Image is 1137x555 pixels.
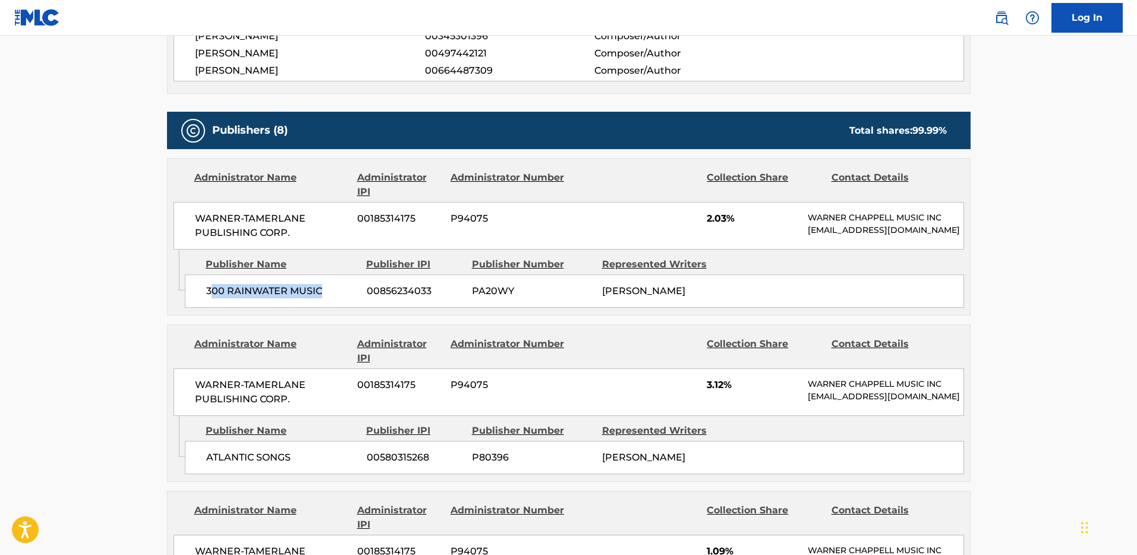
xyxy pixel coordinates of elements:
[425,29,594,43] span: 00345301396
[707,212,799,226] span: 2.03%
[195,64,426,78] span: [PERSON_NAME]
[357,337,442,365] div: Administrator IPI
[206,424,357,438] div: Publisher Name
[206,450,358,465] span: ATLANTIC SONGS
[1051,3,1123,33] a: Log In
[832,337,947,365] div: Contact Details
[186,124,200,138] img: Publishers
[367,284,463,298] span: 00856234033
[357,378,442,392] span: 00185314175
[451,503,566,532] div: Administrator Number
[425,46,594,61] span: 00497442121
[367,450,463,465] span: 00580315268
[194,171,348,199] div: Administrator Name
[1021,6,1044,30] div: Help
[451,378,566,392] span: P94075
[451,212,566,226] span: P94075
[594,29,748,43] span: Composer/Author
[195,212,349,240] span: WARNER-TAMERLANE PUBLISHING CORP.
[602,424,723,438] div: Represented Writers
[366,424,463,438] div: Publisher IPI
[912,125,947,136] span: 99.99 %
[594,64,748,78] span: Composer/Author
[1078,498,1137,555] iframe: Chat Widget
[14,9,60,26] img: MLC Logo
[602,285,685,297] span: [PERSON_NAME]
[707,171,822,199] div: Collection Share
[849,124,947,138] div: Total shares:
[195,46,426,61] span: [PERSON_NAME]
[451,337,566,365] div: Administrator Number
[206,284,358,298] span: 300 RAINWATER MUSIC
[808,224,963,236] p: [EMAIL_ADDRESS][DOMAIN_NAME]
[602,452,685,463] span: [PERSON_NAME]
[194,337,348,365] div: Administrator Name
[472,450,593,465] span: P80396
[195,29,426,43] span: [PERSON_NAME]
[472,424,593,438] div: Publisher Number
[808,212,963,224] p: WARNER CHAPPELL MUSIC INC
[195,378,349,406] span: WARNER-TAMERLANE PUBLISHING CORP.
[707,337,822,365] div: Collection Share
[808,378,963,390] p: WARNER CHAPPELL MUSIC INC
[990,6,1013,30] a: Public Search
[1025,11,1040,25] img: help
[808,390,963,403] p: [EMAIL_ADDRESS][DOMAIN_NAME]
[425,64,594,78] span: 00664487309
[357,171,442,199] div: Administrator IPI
[832,503,947,532] div: Contact Details
[357,212,442,226] span: 00185314175
[1081,510,1088,545] div: Drag
[212,124,288,137] h5: Publishers (8)
[707,503,822,532] div: Collection Share
[366,257,463,272] div: Publisher IPI
[707,378,799,392] span: 3.12%
[594,46,748,61] span: Composer/Author
[451,171,566,199] div: Administrator Number
[472,284,593,298] span: PA20WY
[206,257,357,272] div: Publisher Name
[194,503,348,532] div: Administrator Name
[602,257,723,272] div: Represented Writers
[994,11,1009,25] img: search
[832,171,947,199] div: Contact Details
[357,503,442,532] div: Administrator IPI
[472,257,593,272] div: Publisher Number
